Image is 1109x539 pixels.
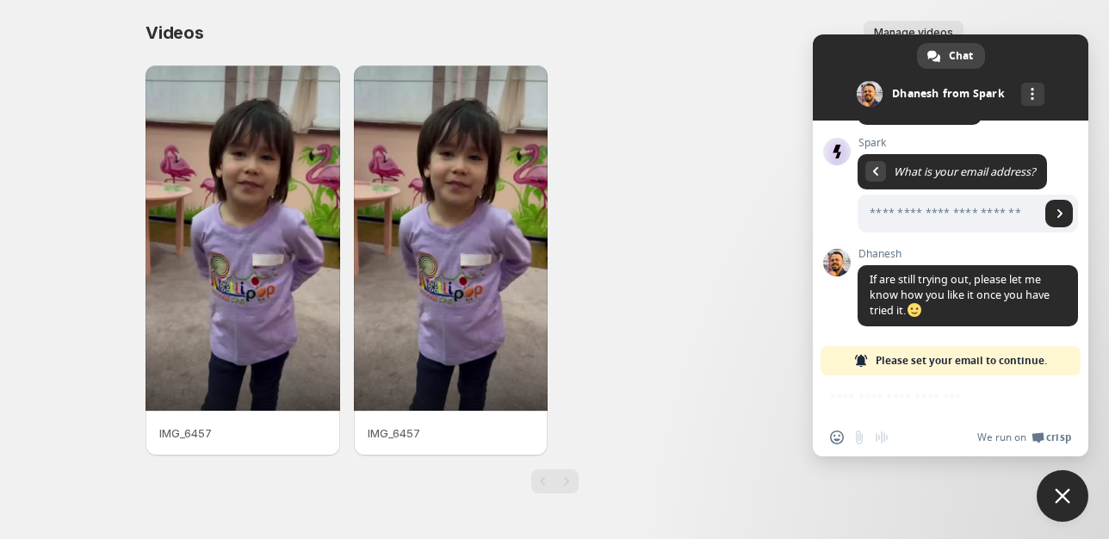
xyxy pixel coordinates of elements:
[368,424,535,442] p: IMG_6457
[830,431,844,444] span: Insert an emoji
[858,137,1078,149] span: Spark
[159,424,326,442] p: IMG_6457
[1037,470,1088,522] div: Close chat
[1021,83,1044,106] div: More channels
[894,164,1035,179] span: What is your email address?
[874,26,953,40] span: Manage videos
[858,248,1078,260] span: Dhanesh
[1045,200,1073,227] span: Send
[977,431,1071,444] a: We run onCrisp
[531,469,579,493] nav: Pagination
[977,431,1026,444] span: We run on
[917,43,985,69] div: Chat
[1046,431,1071,444] span: Crisp
[858,195,1040,232] input: Enter your email address...
[870,272,1050,318] span: If are still trying out, please let me know how you like it once you have tried it.
[865,161,886,182] div: Return to message
[146,22,204,43] span: Videos
[949,43,973,69] span: Chat
[864,21,963,45] button: Manage videos
[876,346,1047,375] span: Please set your email to continue.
